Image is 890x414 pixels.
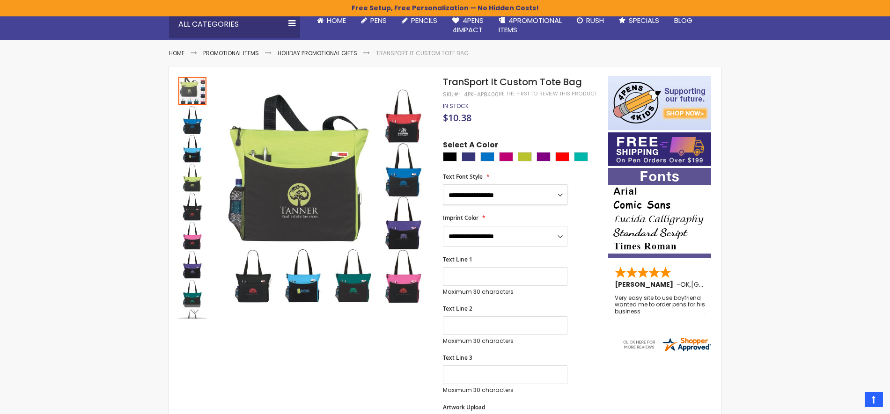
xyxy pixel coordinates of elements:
[680,280,690,289] span: OK
[178,163,207,192] div: TranSport It Custom Tote Bag
[178,222,206,250] img: TranSport It Custom Tote Bag
[445,10,491,41] a: 4Pens4impact
[178,251,206,279] img: TranSport It Custom Tote Bag
[443,403,485,411] span: Artwork Upload
[443,102,469,110] div: Availability
[443,75,582,88] span: TranSport It Custom Tote Bag
[443,386,567,394] p: Maximum 30 characters
[443,354,472,362] span: Text Line 3
[217,89,431,303] img: TranSport It Custom Tote Bag
[169,49,184,57] a: Home
[464,91,499,98] div: 4PK-AP8400
[555,152,569,161] div: Red
[370,15,387,25] span: Pens
[178,164,206,192] img: TranSport It Custom Tote Bag
[178,106,206,134] img: TranSport It Custom Tote Bag
[178,279,207,308] div: TranSport It Custom Tote Bag
[178,305,206,319] div: Next
[443,140,498,153] span: Select A Color
[178,76,207,105] div: TranSport It Custom Tote Bag
[178,105,207,134] div: TranSport It Custom Tote Bag
[443,111,471,124] span: $10.38
[443,337,567,345] p: Maximum 30 characters
[411,15,437,25] span: Pencils
[491,10,569,41] a: 4PROMOTIONALITEMS
[611,10,667,31] a: Specials
[169,10,300,38] div: All Categories
[615,280,677,289] span: [PERSON_NAME]
[569,10,611,31] a: Rush
[443,173,483,181] span: Text Font Style
[622,347,712,355] a: 4pens.com certificate URL
[667,10,700,31] a: Blog
[178,192,207,221] div: TranSport It Custom Tote Bag
[537,152,551,161] div: Purple
[499,15,562,35] span: 4PROMOTIONAL ITEMS
[278,49,357,57] a: Holiday Promotional Gifts
[178,250,207,279] div: TranSport It Custom Tote Bag
[608,76,711,130] img: 4pens 4 kids
[443,288,567,296] p: Maximum 30 characters
[452,15,484,35] span: 4Pens 4impact
[499,152,513,161] div: Fushia
[518,152,532,161] div: Apple Green
[178,193,206,221] img: TranSport It Custom Tote Bag
[677,280,760,289] span: - ,
[443,90,460,98] strong: SKU
[353,10,394,31] a: Pens
[629,15,659,25] span: Specials
[327,15,346,25] span: Home
[615,295,706,315] div: Very easy site to use boyfriend wanted me to order pens for his business
[178,280,206,308] img: TranSport It Custom Tote Bag
[178,134,207,163] div: TranSport It Custom Tote Bag
[376,50,469,57] li: TranSport It Custom Tote Bag
[443,214,478,222] span: Imprint Color
[443,255,472,263] span: Text Line 1
[499,90,597,97] a: Be the first to review this product
[608,168,711,258] img: font-personalization-examples
[394,10,445,31] a: Pencils
[443,305,472,312] span: Text Line 2
[622,336,712,353] img: 4pens.com widget logo
[608,132,711,166] img: Free shipping on orders over $199
[178,135,206,163] img: TranSport It Custom Tote Bag
[443,152,457,161] div: Black
[691,280,760,289] span: [GEOGRAPHIC_DATA]
[462,152,476,161] div: Royal Blue
[443,102,469,110] span: In stock
[865,392,883,407] a: Top
[203,49,259,57] a: Promotional Items
[674,15,692,25] span: Blog
[586,15,604,25] span: Rush
[309,10,353,31] a: Home
[480,152,494,161] div: Blue Light
[178,221,207,250] div: TranSport It Custom Tote Bag
[574,152,588,161] div: Teal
